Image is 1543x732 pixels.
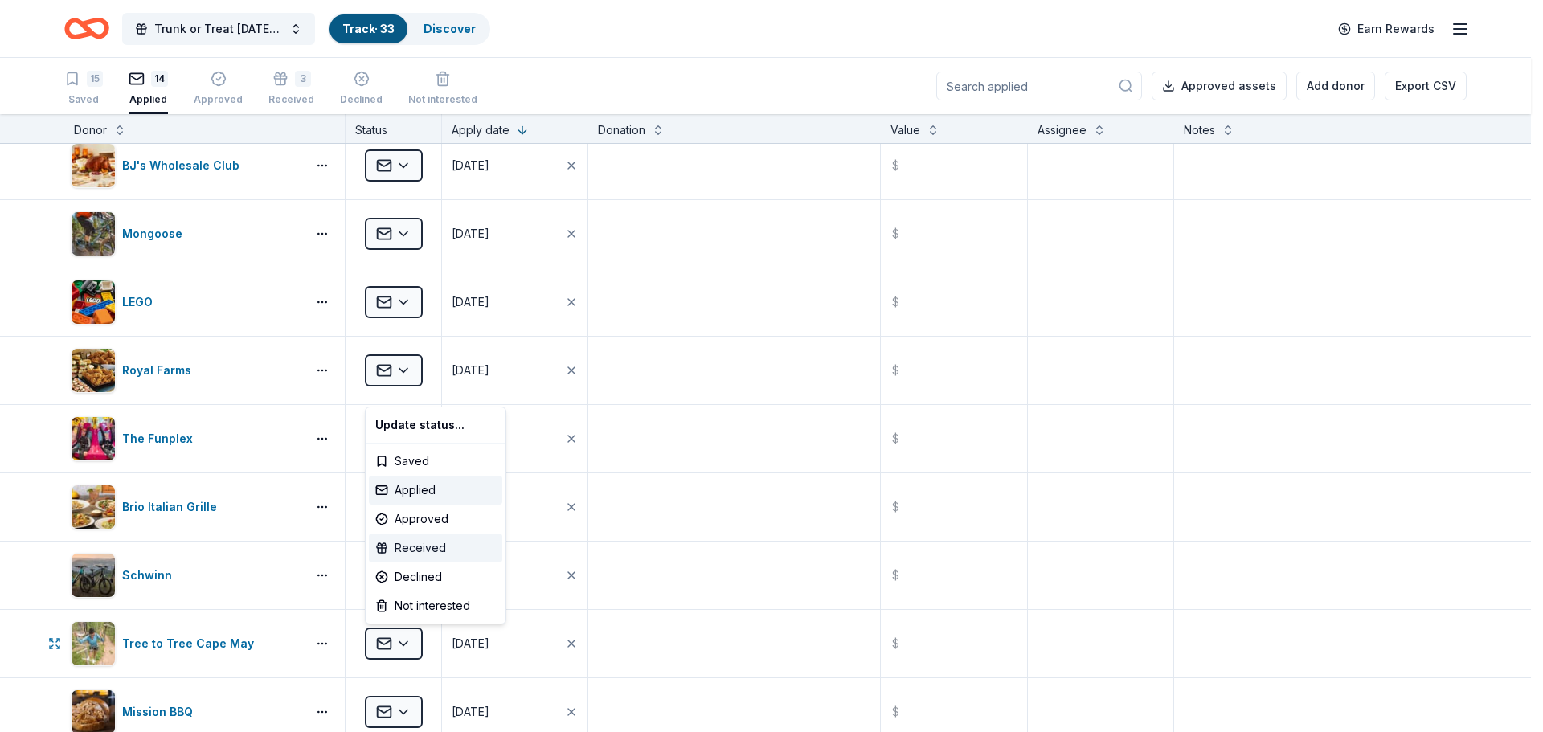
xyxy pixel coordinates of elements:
div: Approved [369,505,502,534]
div: Applied [369,476,502,505]
div: Update status... [369,411,502,440]
div: Saved [369,447,502,476]
div: Not interested [369,591,502,620]
div: Declined [369,562,502,591]
div: Received [369,534,502,562]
